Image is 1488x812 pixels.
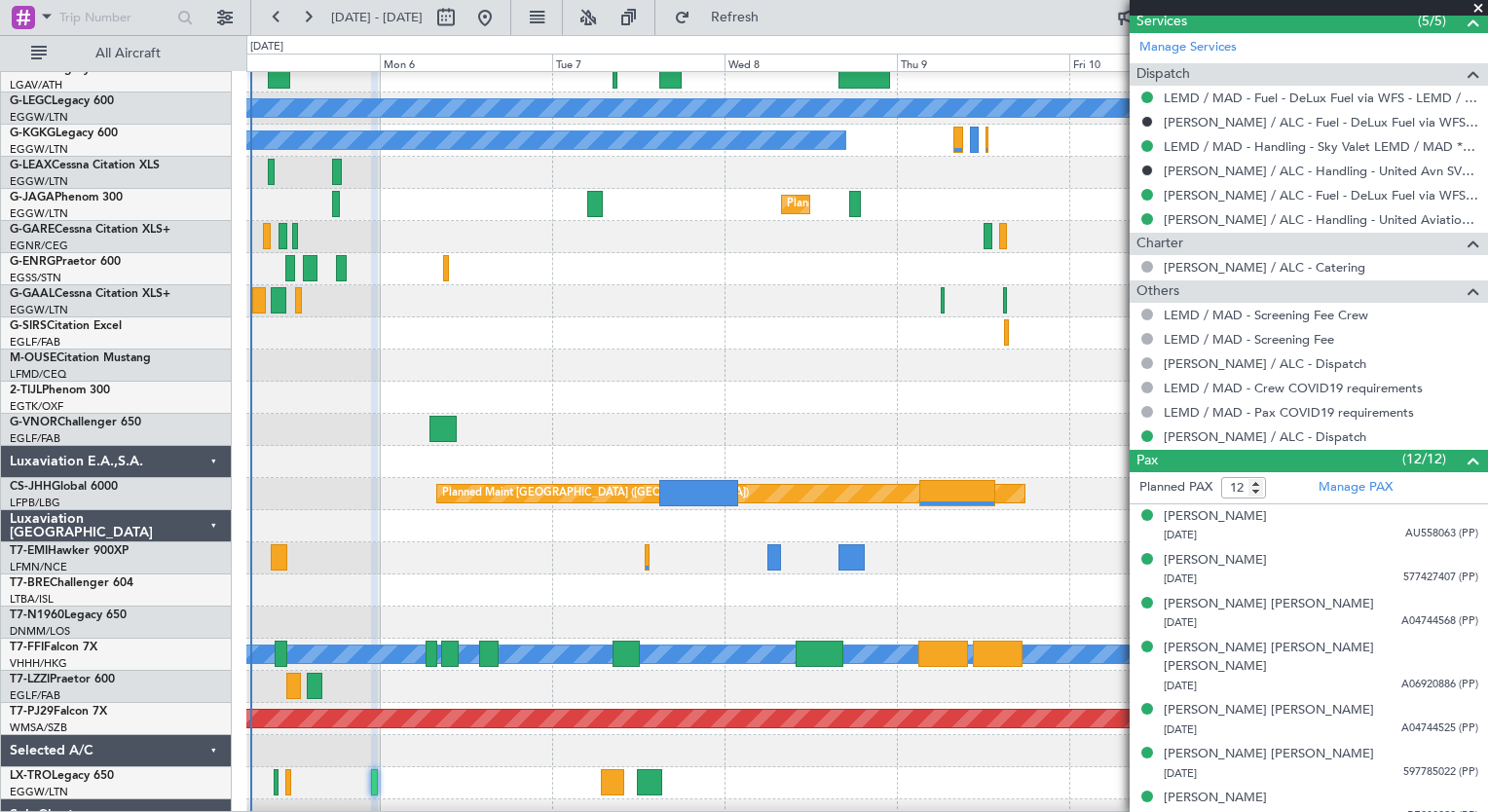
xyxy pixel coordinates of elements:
[1164,572,1197,586] span: [DATE]
[1136,233,1183,255] span: Charter
[1402,449,1446,469] span: (12/12)
[10,256,121,268] a: G-ENRGPraetor 600
[10,481,118,493] a: CS-JHHGlobal 6000
[10,481,52,493] span: CS-JHH
[1401,677,1478,693] span: A06920886 (PP)
[1401,613,1478,630] span: A04744568 (PP)
[10,192,55,203] span: G-JAGA
[1164,722,1197,737] span: [DATE]
[10,656,67,671] a: VHHH/HKG
[10,577,50,589] span: T7-BRE
[10,642,97,653] a: T7-FFIFalcon 7X
[10,642,44,653] span: T7-FFI
[1164,307,1368,323] a: LEMD / MAD - Screening Fee Crew
[10,367,66,382] a: LFMD/CEQ
[207,54,380,71] div: Sun 5
[10,720,67,735] a: WMSA/SZB
[1164,163,1478,179] a: [PERSON_NAME] / ALC - Handling - United Avn SVCS / LEMI
[1139,38,1237,57] a: Manage Services
[1164,380,1423,396] a: LEMD / MAD - Crew COVID19 requirements
[1418,11,1446,31] span: (5/5)
[331,9,423,26] span: [DATE] - [DATE]
[10,192,123,203] a: G-JAGAPhenom 300
[1136,450,1158,472] span: Pax
[1164,615,1197,630] span: [DATE]
[1164,679,1197,693] span: [DATE]
[10,609,127,621] a: T7-N1960Legacy 650
[10,770,114,782] a: LX-TROLegacy 650
[10,385,110,396] a: 2-TIJLPhenom 300
[10,110,68,125] a: EGGW/LTN
[1403,570,1478,586] span: 577427407 (PP)
[10,239,68,253] a: EGNR/CEG
[1164,701,1374,720] div: [PERSON_NAME] [PERSON_NAME]
[1164,90,1478,106] a: LEMD / MAD - Fuel - DeLux Fuel via WFS - LEMD / MAD
[10,95,52,107] span: G-LEGC
[10,609,64,621] span: T7-N1960
[10,224,170,236] a: G-GARECessna Citation XLS+
[10,385,42,396] span: 2-TIJL
[1164,745,1374,764] div: [PERSON_NAME] [PERSON_NAME]
[10,335,60,350] a: EGLF/FAB
[10,545,129,557] a: T7-EMIHawker 900XP
[10,128,56,139] span: G-KGKG
[21,38,211,69] button: All Aircraft
[10,320,122,332] a: G-SIRSCitation Excel
[10,592,54,607] a: LTBA/ISL
[10,706,107,718] a: T7-PJ29Falcon 7X
[694,11,776,24] span: Refresh
[1164,507,1267,527] div: [PERSON_NAME]
[1164,331,1334,348] a: LEMD / MAD - Screening Fee
[1164,211,1478,228] a: [PERSON_NAME] / ALC - Handling - United Aviation [PERSON_NAME] / ALC
[10,174,68,189] a: EGGW/LTN
[250,39,283,55] div: [DATE]
[1139,478,1212,498] label: Planned PAX
[1401,720,1478,737] span: A04744525 (PP)
[10,399,63,414] a: EGTK/OXF
[10,496,60,510] a: LFPB/LBG
[10,303,68,317] a: EGGW/LTN
[380,54,552,71] div: Mon 6
[1164,595,1374,614] div: [PERSON_NAME] [PERSON_NAME]
[1164,114,1478,130] a: [PERSON_NAME] / ALC - Fuel - DeLux Fuel via WFS - [GEOGRAPHIC_DATA] / RMU
[10,545,48,557] span: T7-EMI
[10,288,170,300] a: G-GAALCessna Citation XLS+
[1136,63,1190,86] span: Dispatch
[10,770,52,782] span: LX-TRO
[1319,478,1393,498] a: Manage PAX
[10,271,61,285] a: EGSS/STN
[10,142,68,157] a: EGGW/LTN
[897,54,1069,71] div: Thu 9
[1164,138,1478,155] a: LEMD / MAD - Handling - Sky Valet LEMD / MAD **MY HANDLING**
[10,624,70,639] a: DNMM/LOS
[1164,428,1366,445] a: [PERSON_NAME] / ALC - Dispatch
[1164,528,1197,542] span: [DATE]
[10,160,160,171] a: G-LEAXCessna Citation XLS
[10,674,50,685] span: T7-LZZI
[10,431,60,446] a: EGLF/FAB
[10,688,60,703] a: EGLF/FAB
[10,288,55,300] span: G-GAAL
[10,706,54,718] span: T7-PJ29
[10,352,56,364] span: M-OUSE
[10,160,52,171] span: G-LEAX
[10,128,118,139] a: G-KGKGLegacy 600
[10,206,68,221] a: EGGW/LTN
[10,224,55,236] span: G-GARE
[1164,187,1478,203] a: [PERSON_NAME] / ALC - Fuel - DeLux Fuel via WFS - [PERSON_NAME] / ALC
[10,78,62,92] a: LGAV/ATH
[10,95,114,107] a: G-LEGCLegacy 600
[787,190,1094,219] div: Planned Maint [GEOGRAPHIC_DATA] ([GEOGRAPHIC_DATA])
[1136,11,1187,33] span: Services
[10,417,57,428] span: G-VNOR
[10,560,67,574] a: LFMN/NCE
[10,417,141,428] a: G-VNORChallenger 650
[59,3,171,32] input: Trip Number
[10,674,115,685] a: T7-LZZIPraetor 600
[665,2,782,33] button: Refresh
[1164,766,1197,781] span: [DATE]
[1405,526,1478,542] span: AU558063 (PP)
[1164,259,1365,276] a: [PERSON_NAME] / ALC - Catering
[10,352,151,364] a: M-OUSECitation Mustang
[552,54,725,71] div: Tue 7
